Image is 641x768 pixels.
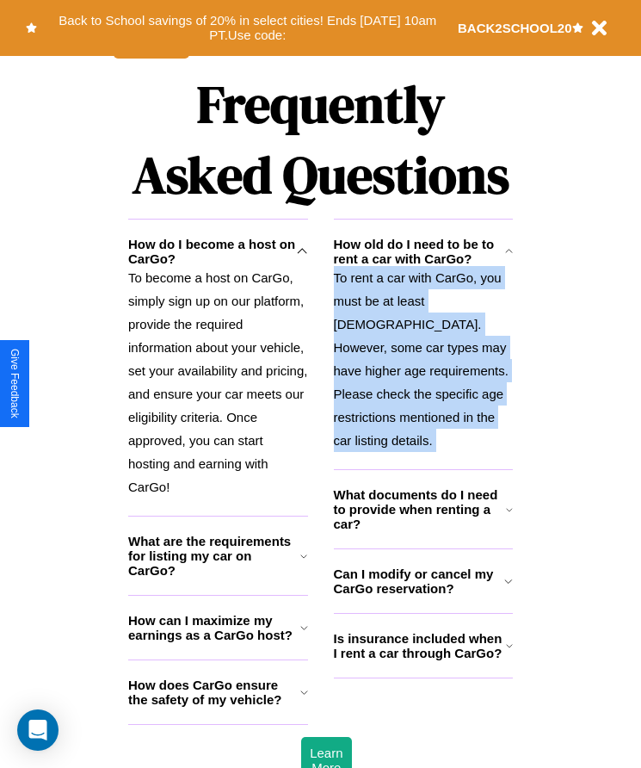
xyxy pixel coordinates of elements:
[17,709,59,751] div: Open Intercom Messenger
[334,237,505,266] h3: How old do I need to be to rent a car with CarGo?
[334,567,505,596] h3: Can I modify or cancel my CarGo reservation?
[37,9,458,47] button: Back to School savings of 20% in select cities! Ends [DATE] 10am PT.Use code:
[128,613,300,642] h3: How can I maximize my earnings as a CarGo host?
[9,349,21,418] div: Give Feedback
[128,534,300,578] h3: What are the requirements for listing my car on CarGo?
[128,678,300,707] h3: How does CarGo ensure the safety of my vehicle?
[334,266,514,452] p: To rent a car with CarGo, you must be at least [DEMOGRAPHIC_DATA]. However, some car types may ha...
[128,237,297,266] h3: How do I become a host on CarGo?
[334,631,506,660] h3: Is insurance included when I rent a car through CarGo?
[458,21,572,35] b: BACK2SCHOOL20
[128,60,513,219] h1: Frequently Asked Questions
[128,266,308,499] p: To become a host on CarGo, simply sign up on our platform, provide the required information about...
[334,487,507,531] h3: What documents do I need to provide when renting a car?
